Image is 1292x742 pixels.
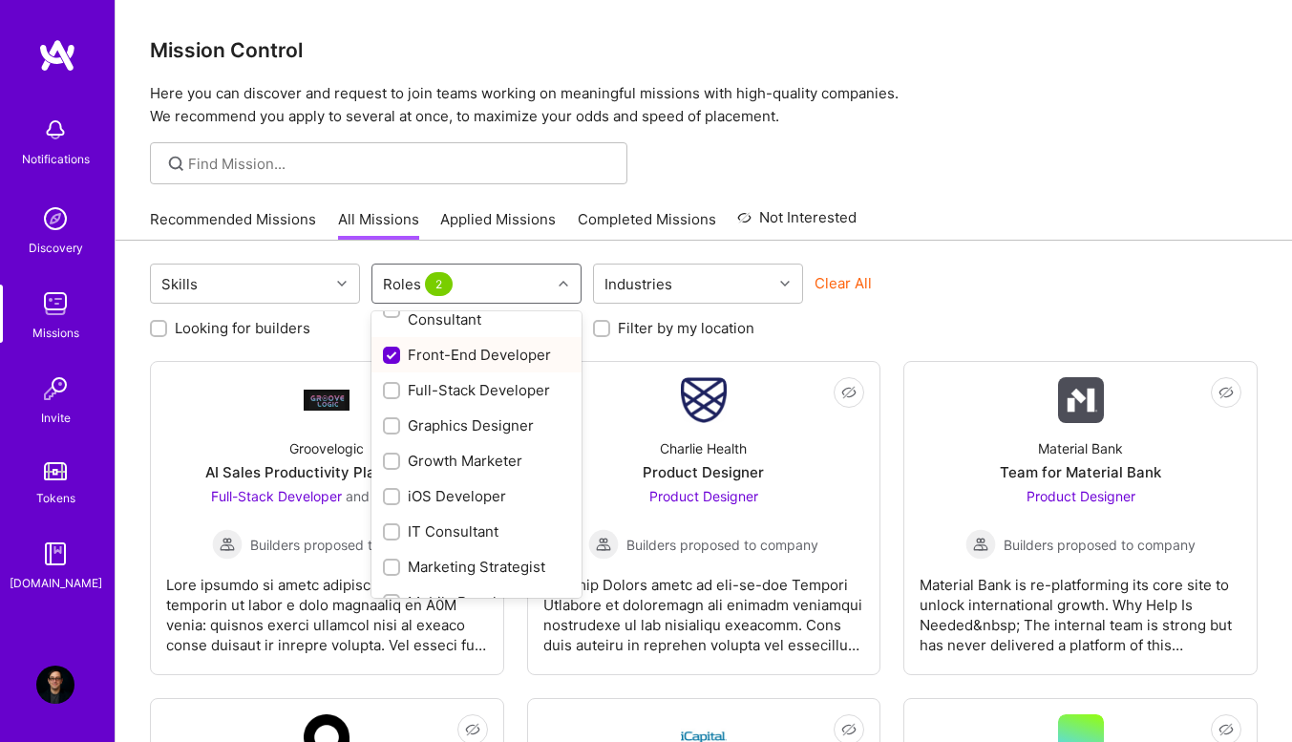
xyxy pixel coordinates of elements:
span: Builders proposed to company [250,535,442,555]
div: Groovelogic [289,438,364,458]
i: icon EyeClosed [1218,385,1234,400]
div: Graphics Designer [383,415,570,435]
div: Lore ipsumdo si ametc adipisci el SE-doeiusm temporin ut labor e dolo magnaaliq en A0M venia: qui... [166,560,488,655]
a: Company LogoGroovelogicAI Sales Productivity Platform MVPFull-Stack Developer and 1 other roleBui... [166,377,488,659]
i: icon EyeClosed [841,385,857,400]
img: Builders proposed to company [212,529,243,560]
span: 2 [425,272,453,296]
a: Company LogoCharlie HealthProduct DesignerProduct Designer Builders proposed to companyBuilders p... [543,377,865,659]
img: Invite [36,370,74,408]
div: Industries [600,270,677,298]
button: Clear All [815,273,872,293]
div: Marketing Strategist [383,557,570,577]
img: guide book [36,535,74,573]
i: icon Chevron [559,279,568,288]
div: Mobile Developer [383,592,570,612]
a: User Avatar [32,666,79,704]
div: Growth Marketer [383,451,570,471]
img: tokens [44,462,67,480]
div: Team for Material Bank [1000,462,1161,482]
div: iOS Developer [383,486,570,506]
img: logo [38,38,76,73]
img: teamwork [36,285,74,323]
i: icon Chevron [337,279,347,288]
div: Material Bank [1038,438,1123,458]
div: Discovery [29,238,83,258]
a: Recommended Missions [150,209,316,241]
div: Invite [41,408,71,428]
label: Looking for builders [175,318,310,338]
div: Material Bank is re-platforming its core site to unlock international growth. Why Help Is Needed&... [920,560,1241,655]
a: All Missions [338,209,419,241]
a: Applied Missions [440,209,556,241]
i: icon EyeClosed [841,722,857,737]
img: Company Logo [1058,377,1104,423]
span: Builders proposed to company [626,535,818,555]
span: Product Designer [1027,488,1135,504]
div: Notifications [22,149,90,169]
div: IT Consultant [383,521,570,541]
img: User Avatar [36,666,74,704]
div: Product Designer [643,462,764,482]
span: Product Designer [649,488,758,504]
span: Builders proposed to company [1004,535,1196,555]
img: Company Logo [304,390,349,410]
i: icon Chevron [780,279,790,288]
img: bell [36,111,74,149]
p: Here you can discover and request to join teams working on meaningful missions with high-quality ... [150,82,1258,128]
img: Company Logo [681,377,727,423]
div: Skills [157,270,202,298]
div: Loremip Dolors ametc ad eli-se-doe Tempori Utlabore et doloremagn ali enimadm veniamqui nostrudex... [543,560,865,655]
div: AI Sales Productivity Platform MVP [205,462,449,482]
div: Front-End Developer [383,345,570,365]
div: [DOMAIN_NAME] [10,573,102,593]
input: Find Mission... [188,154,613,174]
a: Completed Missions [578,209,716,241]
img: Builders proposed to company [965,529,996,560]
div: Full-Stack Developer [383,380,570,400]
div: Roles [378,270,461,298]
h3: Mission Control [150,38,1258,62]
label: Filter by my location [618,318,754,338]
div: Charlie Health [660,438,747,458]
div: Missions [32,323,79,343]
i: icon EyeClosed [1218,722,1234,737]
a: Not Interested [737,206,857,241]
span: Full-Stack Developer [211,488,342,504]
img: discovery [36,200,74,238]
i: icon SearchGrey [165,153,187,175]
span: and 1 other role [346,488,443,504]
i: icon EyeClosed [465,722,480,737]
img: Builders proposed to company [588,529,619,560]
div: Tokens [36,488,75,508]
a: Company LogoMaterial BankTeam for Material BankProduct Designer Builders proposed to companyBuild... [920,377,1241,659]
